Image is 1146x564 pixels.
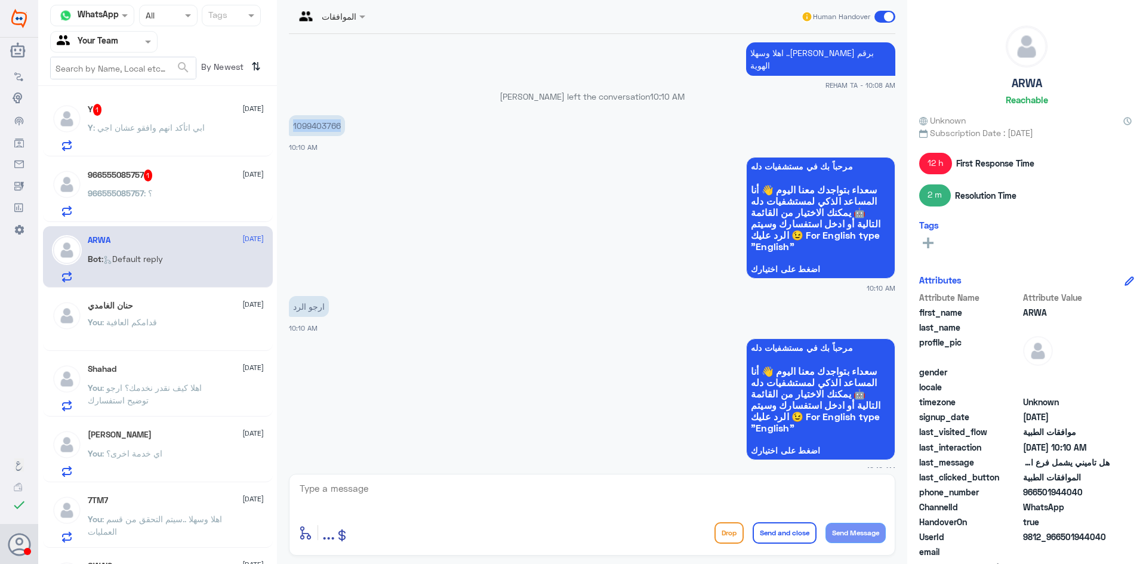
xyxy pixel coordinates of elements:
[57,33,75,51] img: yourTeam.svg
[88,364,116,374] h5: Shahad
[289,296,329,317] p: 21/8/2025, 10:10 AM
[867,464,895,474] span: 10:10 AM
[1023,366,1110,378] span: null
[751,365,891,433] span: سعداء بتواجدك معنا اليوم 👋 أنا المساعد الذكي لمستشفيات دله 🤖 يمكنك الاختيار من القائمة التالية أو...
[1023,471,1110,483] span: الموافقات الطبية
[813,11,870,22] span: Human Handover
[88,448,102,458] span: You
[144,169,153,181] span: 1
[751,184,891,252] span: سعداء بتواجدك معنا اليوم 👋 أنا المساعد الذكي لمستشفيات دله 🤖 يمكنك الاختيار من القائمة التالية أو...
[289,324,318,332] span: 10:10 AM
[1023,441,1110,454] span: 2025-08-21T07:10:29.3503301Z
[1023,291,1110,304] span: Attribute Value
[88,301,133,311] h5: حنان الغامدي
[867,283,895,293] span: 10:10 AM
[102,317,157,327] span: : قدامكم العافية
[52,301,82,331] img: defaultAdmin.png
[88,514,102,524] span: You
[956,157,1034,169] span: First Response Time
[322,522,335,543] span: ...
[1023,306,1110,319] span: ARWA
[919,275,962,285] h6: Attributes
[242,299,264,310] span: [DATE]
[919,545,1021,558] span: email
[207,8,227,24] div: Tags
[242,428,264,439] span: [DATE]
[12,498,26,512] i: check
[242,233,264,244] span: [DATE]
[52,430,82,460] img: defaultAdmin.png
[88,169,153,181] h5: 966555085757
[11,9,27,28] img: Widebot Logo
[8,533,30,556] button: Avatar
[289,143,318,151] span: 10:10 AM
[52,235,82,265] img: defaultAdmin.png
[88,383,202,405] span: : اهلا كيف نقدر نخدمك؟ ارجو توضيح استفسارك
[1006,26,1047,67] img: defaultAdmin.png
[919,366,1021,378] span: gender
[919,456,1021,469] span: last_message
[88,235,110,245] h5: ARWA
[919,531,1021,543] span: UserId
[919,114,966,127] span: Unknown
[919,220,939,230] h6: Tags
[1023,426,1110,438] span: موافقات الطبية
[919,441,1021,454] span: last_interaction
[93,122,205,132] span: : ابي اتأكد انهم وافقو عشان اجي
[289,90,895,103] p: [PERSON_NAME] left the conversation
[919,471,1021,483] span: last_clicked_button
[753,522,817,544] button: Send and close
[242,103,264,114] span: [DATE]
[1023,501,1110,513] span: 2
[919,411,1021,423] span: signup_date
[88,317,102,327] span: You
[751,446,891,455] span: اضغط على اختيارك
[144,188,152,198] span: : ؟
[88,430,152,440] h5: Omar Bin Jahlan
[1012,76,1042,90] h5: ARWA
[52,364,82,394] img: defaultAdmin.png
[751,264,891,274] span: اضغط على اختيارك
[1023,396,1110,408] span: Unknown
[57,7,75,24] img: whatsapp.png
[955,189,1016,202] span: Resolution Time
[51,57,196,79] input: Search by Name, Local etc…
[242,494,264,504] span: [DATE]
[52,169,82,199] img: defaultAdmin.png
[251,57,261,76] i: ⇅
[919,336,1021,363] span: profile_pic
[746,42,895,76] p: 21/8/2025, 10:08 AM
[919,306,1021,319] span: first_name
[1023,411,1110,423] span: 2025-08-20T19:06:18.478Z
[101,254,163,264] span: : Default reply
[825,523,886,543] button: Send Message
[919,184,951,206] span: 2 m
[1023,545,1110,558] span: null
[1023,531,1110,543] span: 9812_966501944040
[919,486,1021,498] span: phone_number
[919,501,1021,513] span: ChannelId
[52,104,82,134] img: defaultAdmin.png
[1023,336,1053,366] img: defaultAdmin.png
[650,91,685,101] span: 10:10 AM
[825,80,895,90] span: REHAM TA - 10:08 AM
[919,396,1021,408] span: timezone
[88,122,93,132] span: Y
[102,448,162,458] span: : اي خدمة اخرى؟
[1006,94,1048,105] h6: Reachable
[714,522,744,544] button: Drop
[919,291,1021,304] span: Attribute Name
[919,127,1134,139] span: Subscription Date : [DATE]
[176,58,190,78] button: search
[751,343,891,353] span: مرحباً بك في مستشفيات دله
[919,516,1021,528] span: HandoverOn
[88,254,101,264] span: Bot
[176,60,190,75] span: search
[919,321,1021,334] span: last_name
[919,153,952,174] span: 12 h
[88,383,102,393] span: You
[242,362,264,373] span: [DATE]
[1023,486,1110,498] span: 966501944040
[322,519,335,546] button: ...
[196,57,247,81] span: By Newest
